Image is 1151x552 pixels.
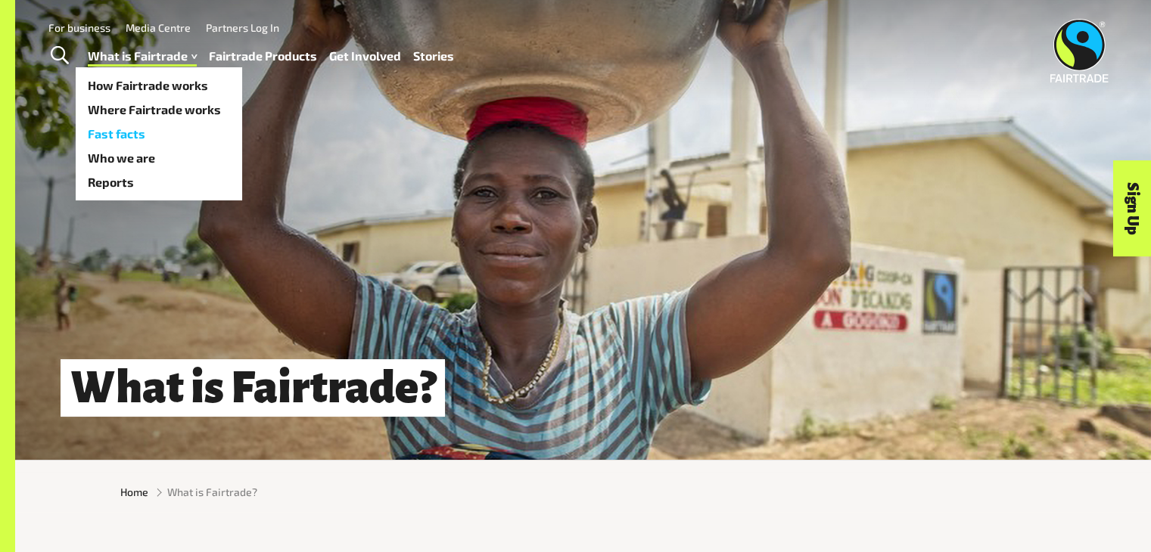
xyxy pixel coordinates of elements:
[120,484,148,500] a: Home
[41,37,78,75] a: Toggle Search
[413,45,454,67] a: Stories
[209,45,317,67] a: Fairtrade Products
[48,21,110,34] a: For business
[76,98,242,122] a: Where Fairtrade works
[1050,19,1109,82] img: Fairtrade Australia New Zealand logo
[76,146,242,170] a: Who we are
[126,21,191,34] a: Media Centre
[76,170,242,194] a: Reports
[206,21,279,34] a: Partners Log In
[61,359,445,417] h1: What is Fairtrade?
[76,122,242,146] a: Fast facts
[88,45,197,67] a: What is Fairtrade
[329,45,401,67] a: Get Involved
[76,73,242,98] a: How Fairtrade works
[167,484,257,500] span: What is Fairtrade?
